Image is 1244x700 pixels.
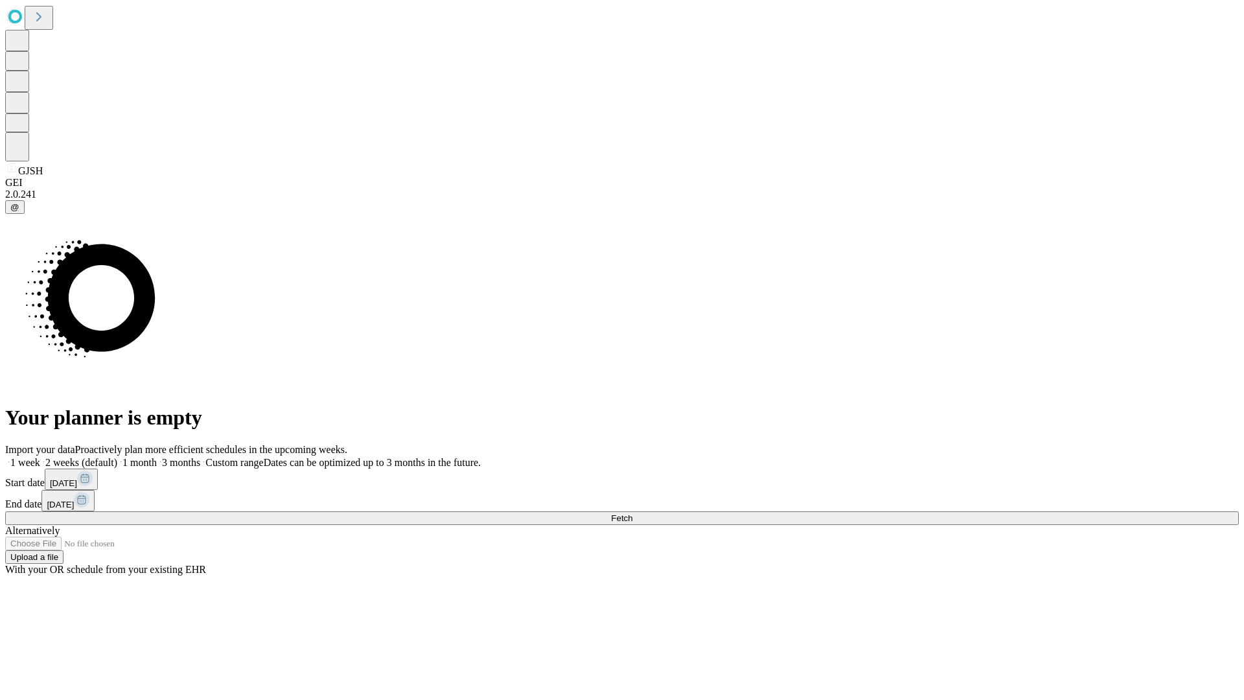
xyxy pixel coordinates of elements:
span: [DATE] [50,478,77,488]
h1: Your planner is empty [5,406,1239,430]
span: Custom range [205,457,263,468]
span: 3 months [162,457,200,468]
span: Import your data [5,444,75,455]
span: Proactively plan more efficient schedules in the upcoming weeks. [75,444,347,455]
span: [DATE] [47,500,74,509]
button: @ [5,200,25,214]
span: @ [10,202,19,212]
button: [DATE] [41,490,95,511]
span: Dates can be optimized up to 3 months in the future. [264,457,481,468]
span: Fetch [611,513,632,523]
span: 2 weeks (default) [45,457,117,468]
button: Upload a file [5,550,63,564]
button: [DATE] [45,469,98,490]
button: Fetch [5,511,1239,525]
span: With your OR schedule from your existing EHR [5,564,206,575]
span: GJSH [18,165,43,176]
div: End date [5,490,1239,511]
div: GEI [5,177,1239,189]
span: 1 week [10,457,40,468]
span: 1 month [122,457,157,468]
div: Start date [5,469,1239,490]
span: Alternatively [5,525,60,536]
div: 2.0.241 [5,189,1239,200]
